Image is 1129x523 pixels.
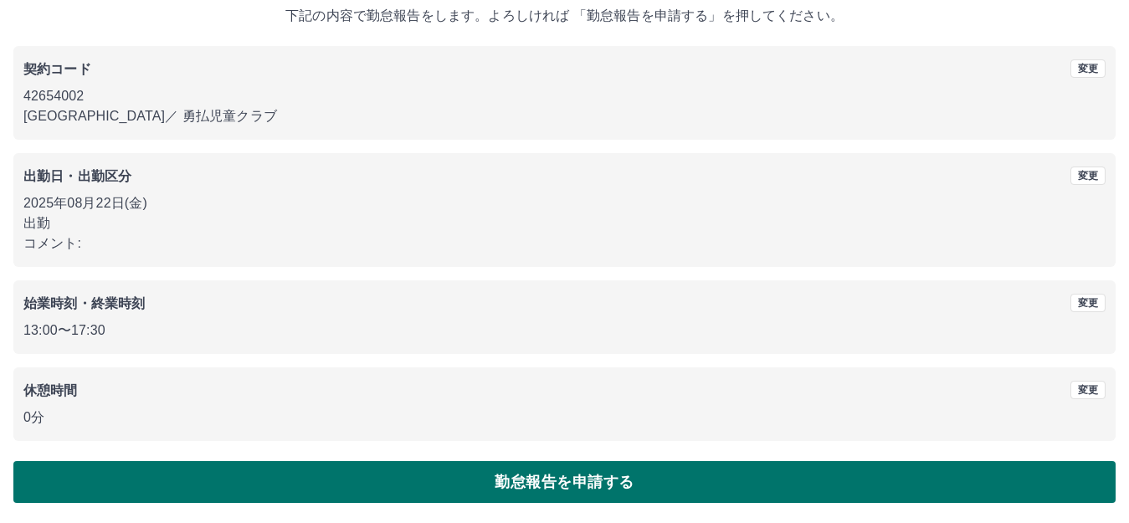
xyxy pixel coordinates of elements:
button: 変更 [1070,167,1106,185]
p: 42654002 [23,86,1106,106]
button: 変更 [1070,294,1106,312]
button: 勤怠報告を申請する [13,461,1116,503]
p: 下記の内容で勤怠報告をします。よろしければ 「勤怠報告を申請する」を押してください。 [13,6,1116,26]
b: 出勤日・出勤区分 [23,169,131,183]
p: 2025年08月22日(金) [23,193,1106,213]
b: 契約コード [23,62,91,76]
p: コメント: [23,233,1106,254]
p: 0分 [23,408,1106,428]
b: 始業時刻・終業時刻 [23,296,145,310]
button: 変更 [1070,381,1106,399]
button: 変更 [1070,59,1106,78]
p: 出勤 [23,213,1106,233]
p: [GEOGRAPHIC_DATA] ／ 勇払児童クラブ [23,106,1106,126]
p: 13:00 〜 17:30 [23,320,1106,341]
b: 休憩時間 [23,383,78,397]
